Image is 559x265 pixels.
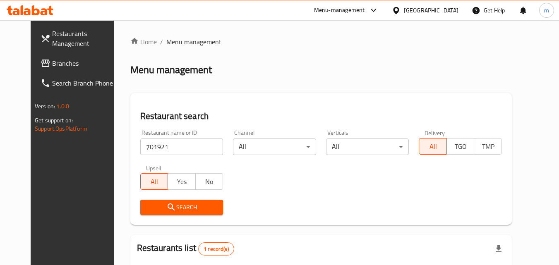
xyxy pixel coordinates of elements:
[137,242,234,255] h2: Restaurants list
[199,245,234,253] span: 1 record(s)
[35,101,55,112] span: Version:
[35,123,87,134] a: Support.OpsPlatform
[52,78,118,88] span: Search Branch Phone
[326,138,409,155] div: All
[489,239,509,259] div: Export file
[130,37,157,47] a: Home
[35,115,73,126] span: Get support on:
[450,141,471,153] span: TGO
[404,6,458,15] div: [GEOGRAPHIC_DATA]
[140,110,502,122] h2: Restaurant search
[140,173,168,190] button: All
[198,242,234,255] div: Total records count
[34,53,124,73] a: Branches
[52,58,118,68] span: Branches
[160,37,163,47] li: /
[56,101,69,112] span: 1.0.0
[140,200,223,215] button: Search
[233,138,316,155] div: All
[425,130,445,136] label: Delivery
[166,37,221,47] span: Menu management
[474,138,502,155] button: TMP
[144,176,165,188] span: All
[140,138,223,155] input: Search for restaurant name or ID..
[52,29,118,48] span: Restaurants Management
[146,165,161,171] label: Upsell
[477,141,499,153] span: TMP
[168,173,196,190] button: Yes
[130,63,212,76] h2: Menu management
[422,141,444,153] span: All
[34,24,124,53] a: Restaurants Management
[419,138,447,155] button: All
[314,5,365,15] div: Menu-management
[171,176,192,188] span: Yes
[34,73,124,93] a: Search Branch Phone
[446,138,475,155] button: TGO
[147,202,217,212] span: Search
[130,37,512,47] nav: breadcrumb
[195,173,223,190] button: No
[199,176,220,188] span: No
[544,6,549,15] span: m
